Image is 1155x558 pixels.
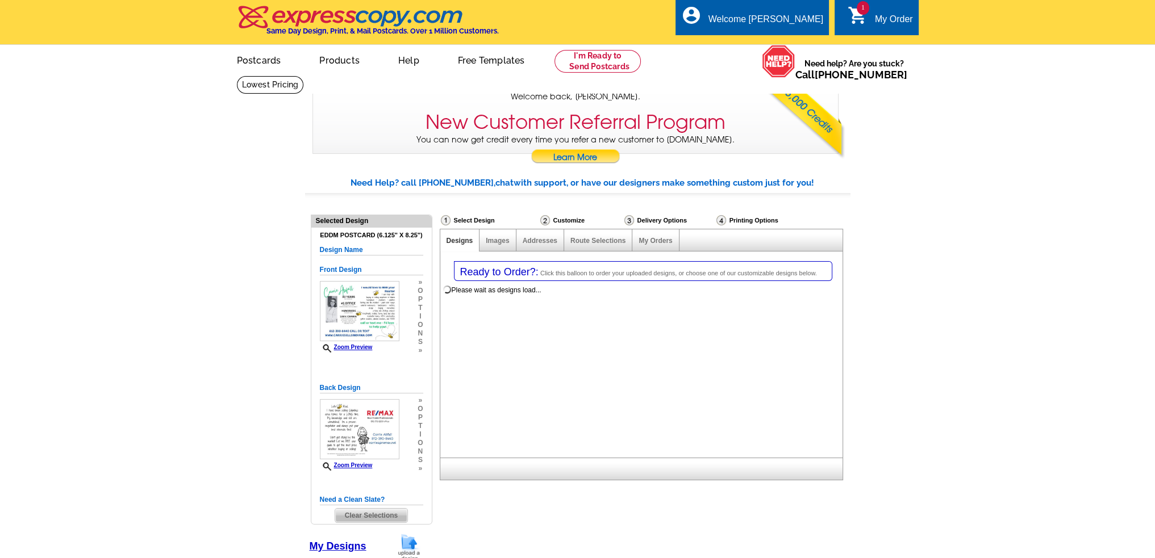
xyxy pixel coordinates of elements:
div: Printing Options [715,215,816,226]
a: Learn More [531,149,620,166]
span: » [418,464,423,473]
div: Need Help? call [PHONE_NUMBER], with support, or have our designers make something custom just fo... [351,177,850,190]
i: account_circle [681,5,702,26]
a: [PHONE_NUMBER] [815,69,907,81]
span: n [418,329,423,338]
span: p [418,413,423,422]
a: Help [380,46,437,73]
a: Route Selections [570,237,626,245]
span: s [418,456,423,464]
img: loading... [443,285,452,294]
span: o [418,321,423,329]
img: small-thumb.jpg [320,281,400,341]
div: Customize [539,215,623,226]
h4: EDDM Postcard (6.125" x 8.25") [320,232,423,239]
div: Delivery Options [623,215,715,229]
span: » [418,346,423,355]
h4: Same Day Design, Print, & Mail Postcards. Over 1 Million Customers. [266,27,499,35]
span: Click this balloon to order your uploaded designs, or choose one of our customizable designs below. [540,270,817,276]
span: » [418,278,423,287]
h5: Need a Clean Slate? [320,494,423,505]
a: 1 shopping_cart My Order [848,12,913,27]
a: Postcards [219,46,299,73]
p: You can now get credit every time you refer a new customer to [DOMAIN_NAME]. [313,134,838,166]
span: o [418,405,423,413]
a: My Designs [310,540,366,552]
div: My Order [875,14,913,30]
span: » [418,396,423,405]
span: s [418,338,423,346]
img: small-thumb.jpg [320,399,400,459]
img: help [762,45,795,78]
span: o [418,287,423,295]
h3: New Customer Referral Program [426,111,725,134]
span: Need help? Are you stuck? [795,58,913,81]
a: Addresses [523,237,557,245]
a: Zoom Preview [320,462,373,468]
h5: Back Design [320,383,423,393]
a: Free Templates [440,46,543,73]
div: Welcome [PERSON_NAME] [708,14,823,30]
span: t [418,304,423,312]
i: shopping_cart [848,5,868,26]
a: Images [486,237,509,245]
div: Please wait as designs load... [452,285,541,295]
div: Select Design [440,215,539,229]
a: Same Day Design, Print, & Mail Postcards. Over 1 Million Customers. [237,14,499,35]
a: Designs [447,237,473,245]
span: o [418,439,423,447]
span: Clear Selections [335,509,407,522]
span: chat [495,178,514,188]
span: n [418,447,423,456]
span: t [418,422,423,430]
a: Products [301,46,378,73]
img: Delivery Options [624,215,634,225]
a: Zoom Preview [320,344,373,350]
div: Selected Design [311,215,432,226]
span: Call [795,69,907,81]
span: p [418,295,423,304]
span: i [418,430,423,439]
img: Printing Options & Summary [716,215,726,225]
a: My Orders [639,237,672,245]
span: 1 [857,1,869,15]
span: i [418,312,423,321]
img: Select Design [441,215,451,225]
h5: Design Name [320,245,423,255]
span: Ready to Order?: [460,266,539,278]
h5: Front Design [320,265,423,275]
img: Customize [540,215,550,225]
span: Welcome back, [PERSON_NAME]. [511,91,640,103]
